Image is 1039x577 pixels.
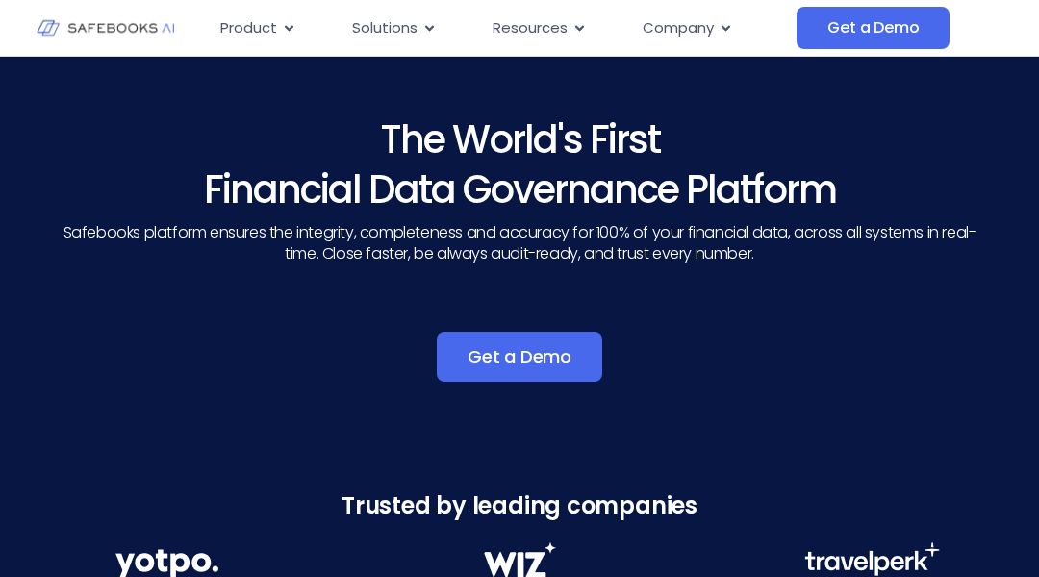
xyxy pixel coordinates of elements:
[205,10,797,47] nav: Menu
[468,347,571,366] span: Get a Demo
[58,114,981,214] h3: The World's First Financial Data Governance Platform
[58,222,981,264] p: Safebooks platform ensures the integrity, completeness and accuracy for 100% of your financial da...
[804,542,940,576] img: Financial Data Governance 3
[220,17,277,39] span: Product
[205,10,797,47] div: Menu Toggle
[437,332,602,382] a: Get a Demo
[827,18,919,38] span: Get a Demo
[643,17,714,39] span: Company
[493,17,568,39] span: Resources
[352,17,418,39] span: Solutions
[797,7,950,49] a: Get a Demo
